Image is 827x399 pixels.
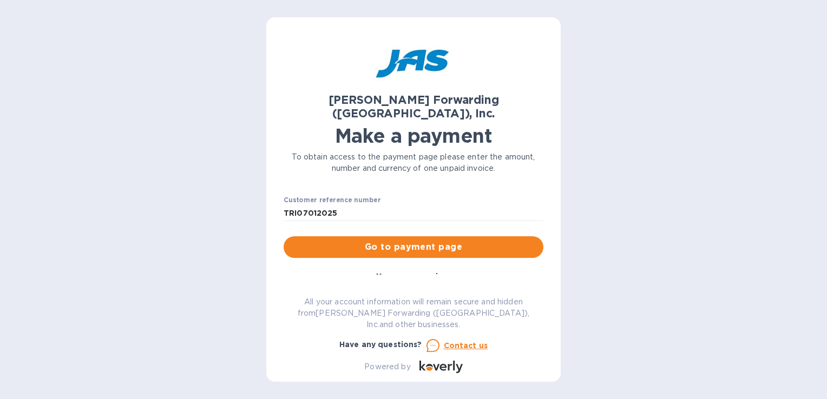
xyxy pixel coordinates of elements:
[284,236,543,258] button: Go to payment page
[284,197,380,204] label: Customer reference number
[329,93,499,120] b: [PERSON_NAME] Forwarding ([GEOGRAPHIC_DATA]), Inc.
[284,124,543,147] h1: Make a payment
[284,151,543,174] p: To obtain access to the payment page please enter the amount, number and currency of one unpaid i...
[376,272,450,281] b: You can pay using:
[364,361,410,373] p: Powered by
[284,205,543,221] input: Enter customer reference number
[292,241,535,254] span: Go to payment page
[284,296,543,330] p: All your account information will remain secure and hidden from [PERSON_NAME] Forwarding ([GEOGRA...
[444,341,488,350] u: Contact us
[339,340,422,349] b: Have any questions?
